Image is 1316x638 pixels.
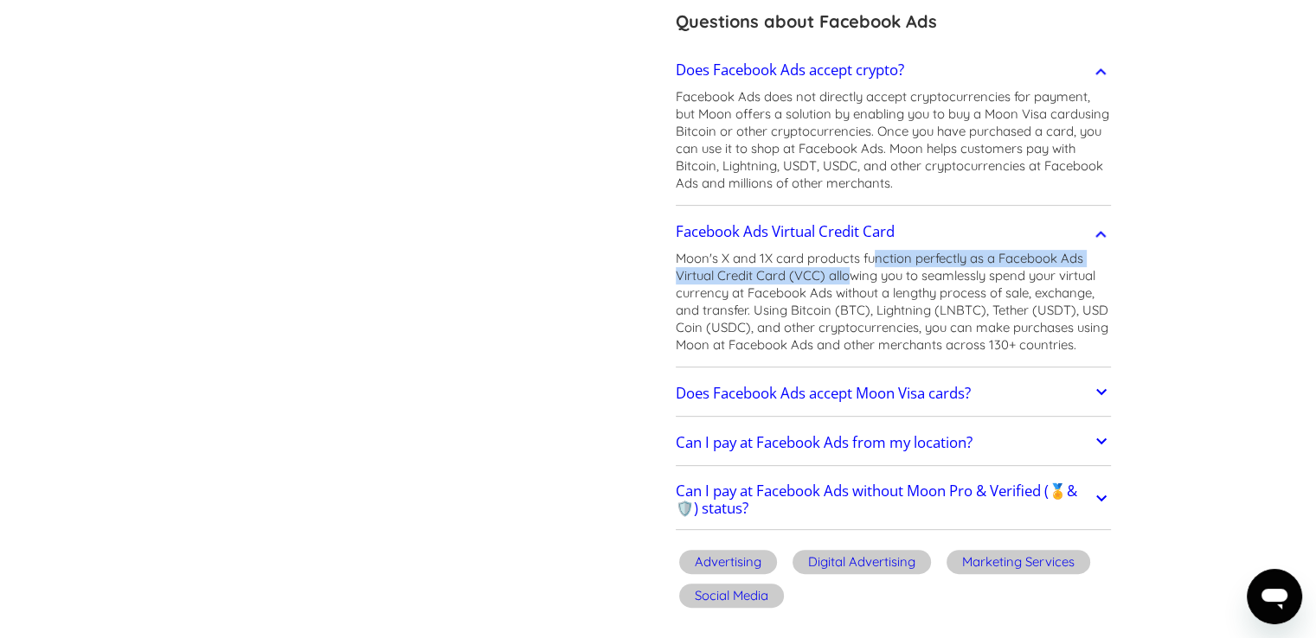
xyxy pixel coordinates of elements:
h2: Can I pay at Facebook Ads from my location? [676,434,973,451]
a: Advertising [676,547,780,581]
h3: Questions about Facebook Ads [676,9,1112,35]
a: Does Facebook Ads accept Moon Visa cards? [676,375,1112,412]
h2: Does Facebook Ads accept Moon Visa cards? [676,385,971,402]
p: Moon's X and 1X card products function perfectly as a Facebook Ads Virtual Credit Card (VCC) allo... [676,250,1112,354]
p: Facebook Ads does not directly accept cryptocurrencies for payment, but Moon offers a solution by... [676,88,1112,192]
iframe: Button to launch messaging window [1247,569,1302,624]
a: Does Facebook Ads accept crypto? [676,52,1112,88]
h2: Does Facebook Ads accept crypto? [676,61,904,79]
h2: Facebook Ads Virtual Credit Card [676,223,895,240]
a: Facebook Ads Virtual Credit Card [676,214,1112,250]
a: Can I pay at Facebook Ads without Moon Pro & Verified (🏅&🛡️) status? [676,475,1112,526]
div: Social Media [695,587,768,604]
div: Digital Advertising [808,553,915,571]
a: Digital Advertising [789,547,934,581]
a: Social Media [676,581,787,615]
div: Advertising [695,553,761,571]
div: Marketing Services [962,553,1075,571]
h2: Can I pay at Facebook Ads without Moon Pro & Verified (🏅&🛡️) status? [676,482,1092,517]
a: Marketing Services [943,547,1094,581]
a: Can I pay at Facebook Ads from my location? [676,425,1112,462]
